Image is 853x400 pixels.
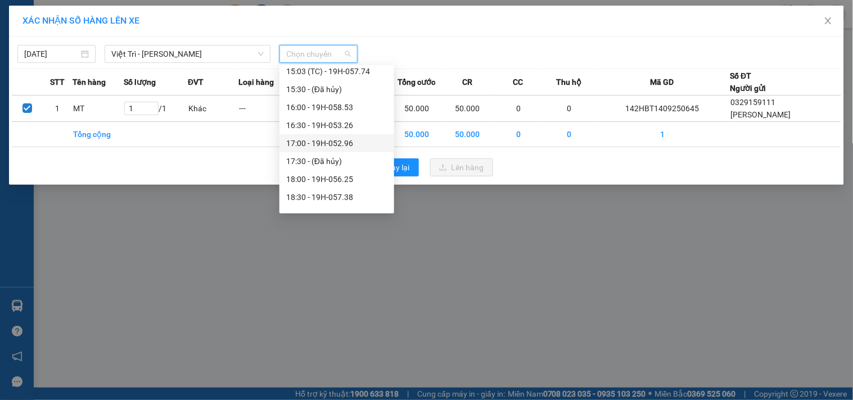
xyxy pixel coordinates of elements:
[731,110,791,119] span: [PERSON_NAME]
[382,161,410,174] span: Quay lại
[286,119,387,131] div: 16:30 - 19H-053.26
[286,46,351,62] span: Chọn chuyến
[544,96,594,122] td: 0
[398,76,435,88] span: Tổng cước
[493,122,544,147] td: 0
[22,15,139,26] span: XÁC NHẬN SỐ HÀNG LÊN XE
[442,122,493,147] td: 50.000
[73,76,106,88] span: Tên hàng
[73,96,124,122] td: MT
[286,209,387,221] div: 19:00 - 19H-057.74
[286,191,387,203] div: 18:30 - 19H-057.38
[50,76,65,88] span: STT
[391,122,442,147] td: 50.000
[462,76,472,88] span: CR
[286,65,387,78] div: 15:03 (TC) - 19H-057.74
[124,76,156,88] span: Số lượng
[42,96,73,122] td: 1
[731,98,776,107] span: 0329159111
[824,16,833,25] span: close
[557,76,582,88] span: Thu hộ
[188,96,238,122] td: Khác
[730,70,766,94] div: Số ĐT Người gửi
[105,61,470,75] li: Hotline: 1900400028
[493,96,544,122] td: 0
[124,96,188,122] td: / 1
[442,96,493,122] td: 50.000
[73,122,124,147] td: Tổng cộng
[286,83,387,96] div: 15:30 - (Đã hủy)
[544,122,594,147] td: 0
[651,76,674,88] span: Mã GD
[430,158,493,176] button: uploadLên hàng
[595,96,730,122] td: 142HBT1409250645
[391,96,442,122] td: 50.000
[258,51,264,57] span: down
[111,46,264,62] span: Việt Trì - Mạc Thái Tổ
[137,13,439,44] b: Công ty TNHH Trọng Hiếu Phú Thọ - Nam Cường Limousine
[286,101,387,113] div: 16:00 - 19H-058.53
[105,47,470,61] li: Số nhà [STREET_ADDRESS][PERSON_NAME]
[513,76,523,88] span: CC
[239,76,274,88] span: Loại hàng
[286,137,387,149] div: 17:00 - 19H-052.96
[24,48,79,60] input: 14/09/2025
[188,76,204,88] span: ĐVT
[595,122,730,147] td: 1
[286,173,387,185] div: 18:00 - 19H-056.25
[239,96,290,122] td: ---
[813,6,844,37] button: Close
[286,155,387,167] div: 17:30 - (Đã hủy)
